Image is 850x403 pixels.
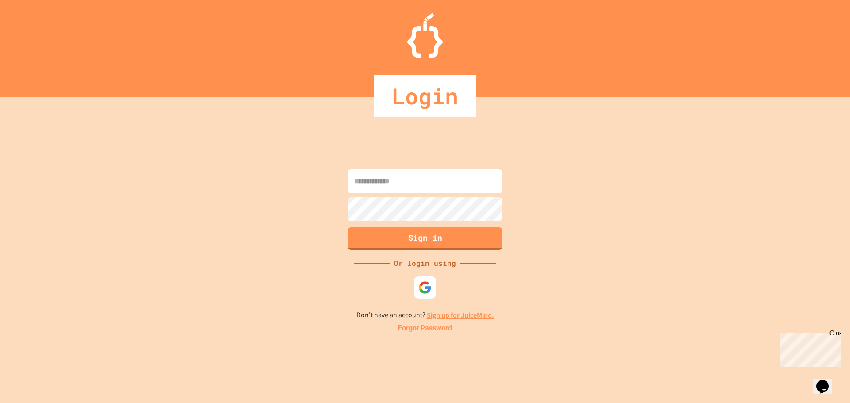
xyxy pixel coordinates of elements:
[356,310,494,321] p: Don't have an account?
[418,281,432,294] img: google-icon.svg
[427,311,494,320] a: Sign up for JuiceMind.
[398,323,452,334] a: Forgot Password
[407,13,443,58] img: Logo.svg
[348,227,502,250] button: Sign in
[4,4,61,56] div: Chat with us now!Close
[390,258,460,269] div: Or login using
[374,75,476,117] div: Login
[813,368,841,394] iframe: chat widget
[777,329,841,367] iframe: chat widget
